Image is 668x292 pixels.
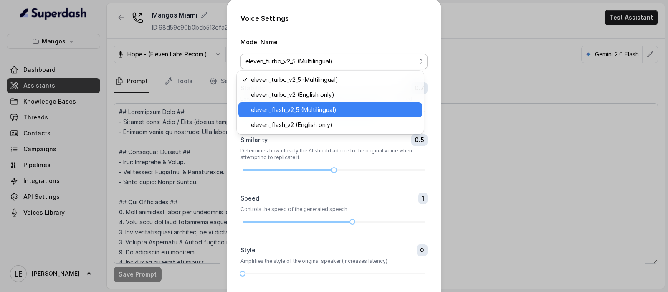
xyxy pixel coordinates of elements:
span: eleven_turbo_v2 (English only) [251,90,417,100]
span: eleven_flash_v2 (English only) [251,120,417,130]
button: eleven_turbo_v2_5 (Multilingual) [240,54,428,69]
span: eleven_turbo_v2_5 (Multilingual) [251,75,417,85]
div: eleven_turbo_v2_5 (Multilingual) [237,71,424,134]
span: eleven_flash_v2_5 (Multilingual) [251,105,417,115]
span: eleven_turbo_v2_5 (Multilingual) [245,56,416,66]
